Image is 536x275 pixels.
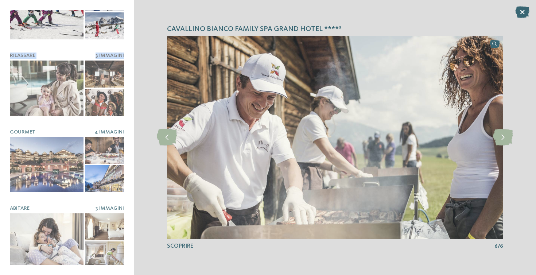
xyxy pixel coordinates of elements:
[10,53,35,58] span: Rilassare
[167,36,503,239] img: Cavallino Bianco Family Spa Grand Hotel ****ˢ
[96,206,124,211] span: 3 Immagini
[167,24,341,35] span: Cavallino Bianco Family Spa Grand Hotel ****ˢ
[167,243,193,249] span: Scoprire
[10,206,30,211] span: Abitare
[498,243,500,250] span: /
[500,243,503,250] span: 6
[494,243,498,250] span: 6
[96,53,124,58] span: 3 Immagini
[10,129,35,135] span: Gourmet
[94,129,124,135] span: 4 Immagini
